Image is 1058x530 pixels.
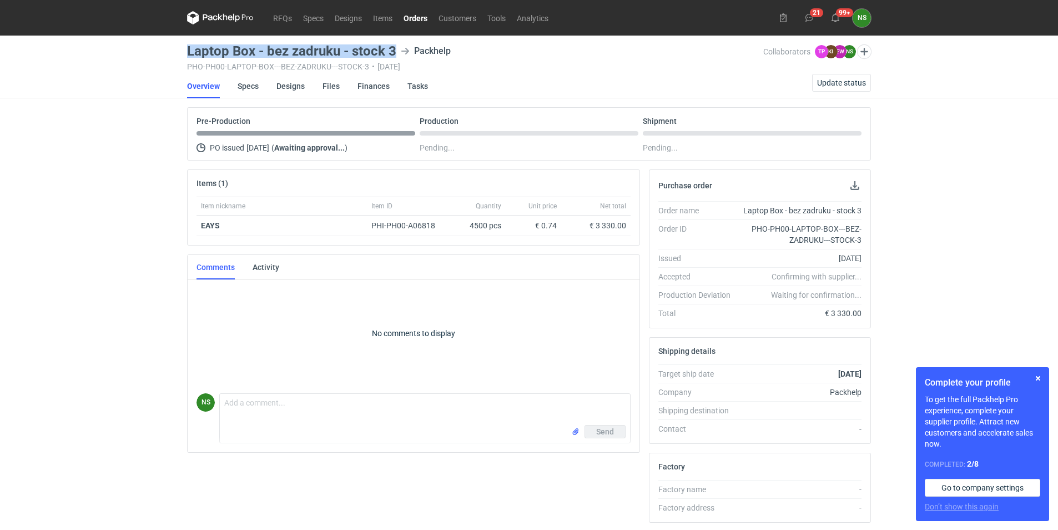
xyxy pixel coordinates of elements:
div: Issued [658,253,739,264]
button: Skip for now [1031,372,1045,385]
figcaption: EW [833,45,847,58]
a: RFQs [268,11,298,24]
div: Natalia Stępak [853,9,871,27]
div: PHO-PH00-LAPTOP-BOX---BEZ-ZADRUKU---STOCK-3 [739,223,861,246]
div: - [739,423,861,434]
h1: Complete your profile [925,376,1040,389]
a: Designs [276,74,305,98]
a: Customers [433,11,482,24]
button: Edit collaborators [857,44,871,59]
span: Update status [817,79,866,87]
div: PHI-PH00-A06818 [371,220,446,231]
em: Waiting for confirmation... [771,289,861,301]
span: Item nickname [201,202,245,211]
a: Designs [329,11,367,24]
button: Don’t show this again [925,501,999,512]
div: Accepted [658,271,739,282]
span: Pending... [420,141,455,154]
div: Factory address [658,502,739,513]
strong: EAYS [201,221,220,230]
button: Download PO [848,179,861,192]
span: • [372,62,375,71]
h3: Laptop Box - bez zadruku - stock 3 [187,44,396,58]
div: € 0.74 [510,220,557,231]
a: Activity [253,255,279,279]
button: 21 [800,9,818,27]
figcaption: NS [843,45,856,58]
p: Production [420,117,459,126]
div: € 3 330.00 [739,308,861,319]
a: Overview [187,74,220,98]
button: 99+ [827,9,844,27]
h2: Purchase order [658,181,712,190]
div: Natalia Stępak [197,393,215,412]
div: PO issued [197,141,415,154]
div: PHO-PH00-LAPTOP-BOX---BEZ-ZADRUKU---STOCK-3 [DATE] [187,62,763,71]
strong: 2 / 8 [967,459,979,468]
div: Order name [658,205,739,216]
a: Specs [238,74,259,98]
div: - [739,502,861,513]
svg: Packhelp Pro [187,11,254,24]
div: Company [658,387,739,398]
a: Analytics [511,11,554,24]
a: Orders [398,11,433,24]
a: Finances [357,74,390,98]
div: Factory name [658,484,739,495]
p: Pre-Production [197,117,250,126]
p: Shipment [643,117,677,126]
a: Go to company settings [925,479,1040,497]
div: Pending... [643,141,861,154]
span: ( [271,143,274,152]
h2: Items (1) [197,179,228,188]
span: Item ID [371,202,392,211]
div: Laptop Box - bez zadruku - stock 3 [739,205,861,216]
strong: Awaiting approval... [274,143,345,152]
div: Target ship date [658,368,739,379]
div: Order ID [658,223,739,246]
a: Tools [482,11,511,24]
figcaption: NS [197,393,215,412]
h2: Factory [658,462,685,471]
span: Collaborators [763,47,810,56]
figcaption: KI [824,45,838,58]
em: Confirming with supplier... [772,272,861,281]
a: Items [367,11,398,24]
figcaption: TP [815,45,828,58]
a: Files [323,74,340,98]
div: € 3 330.00 [566,220,626,231]
div: [DATE] [739,253,861,264]
div: Contact [658,423,739,434]
div: 4500 pcs [450,216,506,236]
span: [DATE] [246,141,269,154]
span: Net total [600,202,626,211]
span: ) [345,143,347,152]
div: Completed: [925,458,1040,470]
button: NS [853,9,871,27]
span: Send [596,428,614,436]
div: Total [658,308,739,319]
a: Specs [298,11,329,24]
a: Comments [197,255,235,279]
p: To get the full Packhelp Pro experience, complete your supplier profile. Attract new customers an... [925,394,1040,449]
div: Packhelp [739,387,861,398]
div: - [739,484,861,495]
h2: Shipping details [658,347,716,356]
button: Send [585,425,626,438]
strong: [DATE] [838,369,861,378]
a: Tasks [407,74,428,98]
div: Production Deviation [658,289,739,301]
span: Unit price [528,202,557,211]
span: Quantity [476,202,501,211]
button: Update status [812,74,871,92]
p: No comments to display [197,278,631,389]
div: Packhelp [401,44,451,58]
div: Shipping destination [658,405,739,416]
